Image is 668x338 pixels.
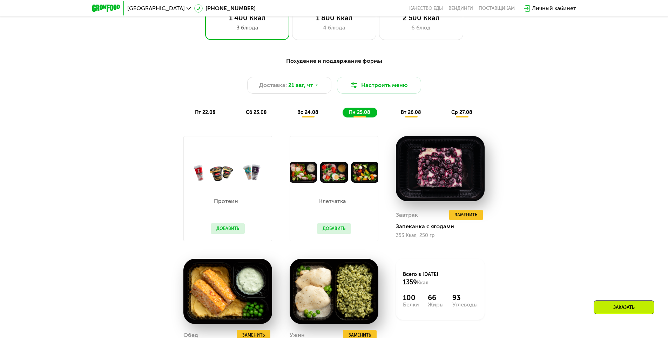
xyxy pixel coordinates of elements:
[349,109,370,115] span: пн 25.08
[452,302,478,307] div: Углеводы
[403,302,419,307] div: Белки
[452,293,478,302] div: 93
[195,109,216,115] span: пт 22.08
[386,23,456,32] div: 6 блюд
[396,223,490,230] div: Запеканка с ягодами
[212,23,282,32] div: 3 блюда
[403,271,478,286] div: Всего в [DATE]
[428,293,444,302] div: 66
[396,210,418,220] div: Завтрак
[455,211,477,218] span: Заменить
[288,81,313,89] span: 21 авг, чт
[386,14,456,22] div: 2 500 Ккал
[194,4,256,13] a: [PHONE_NUMBER]
[317,223,351,234] button: Добавить
[448,6,473,11] a: Вендинги
[403,278,417,286] span: 1359
[259,81,287,89] span: Доставка:
[449,210,483,220] button: Заменить
[212,14,282,22] div: 1 400 Ккал
[479,6,515,11] div: поставщикам
[417,280,429,286] span: Ккал
[594,300,654,314] div: Заказать
[403,293,419,302] div: 100
[127,6,185,11] span: [GEOGRAPHIC_DATA]
[299,14,369,22] div: 1 800 Ккал
[299,23,369,32] div: 4 блюда
[337,77,421,94] button: Настроить меню
[211,223,245,234] button: Добавить
[297,109,318,115] span: вс 24.08
[246,109,267,115] span: сб 23.08
[396,233,485,238] div: 353 Ккал, 250 гр
[409,6,443,11] a: Качество еды
[532,4,576,13] div: Личный кабинет
[127,57,542,66] div: Похудение и поддержание формы
[401,109,421,115] span: вт 26.08
[317,198,348,204] p: Клетчатка
[428,302,444,307] div: Жиры
[211,198,241,204] p: Протеин
[451,109,472,115] span: ср 27.08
